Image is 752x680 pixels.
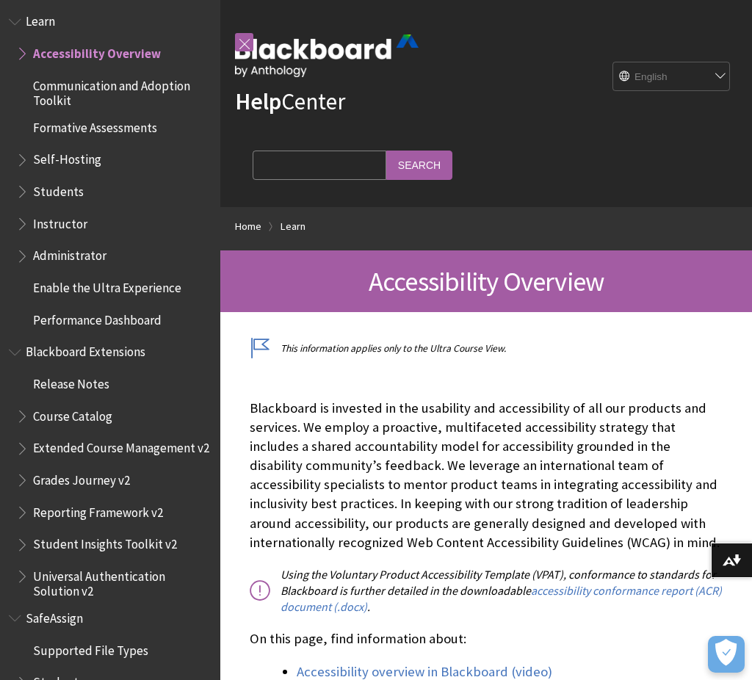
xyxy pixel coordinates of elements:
span: Accessibility Overview [369,264,604,298]
span: Universal Authentication Solution v2 [33,564,210,598]
span: Grades Journey v2 [33,468,130,488]
p: Blackboard is invested in the usability and accessibility of all our products and services. We em... [250,399,723,552]
span: Instructor [33,211,87,231]
span: Learn [26,10,55,29]
nav: Book outline for Blackboard Extensions [9,340,211,599]
img: Blackboard by Anthology [235,35,419,77]
p: This information applies only to the Ultra Course View. [250,341,723,355]
a: HelpCenter [235,87,345,116]
p: On this page, find information about: [250,629,723,648]
span: Performance Dashboard [33,308,162,328]
span: Release Notes [33,372,109,391]
span: Students [33,179,84,199]
span: Supported File Types [33,638,148,658]
button: فتح التفضيلات [708,636,745,673]
span: Reporting Framework v2 [33,500,163,520]
span: Course Catalog [33,404,112,424]
span: Formative Assessments [33,115,157,135]
nav: Book outline for Blackboard Learn Help [9,10,211,333]
span: Enable the Ultra Experience [33,275,181,295]
span: SafeAssign [26,606,83,626]
span: Communication and Adoption Toolkit [33,73,210,108]
input: Search [386,151,452,179]
span: Self-Hosting [33,148,101,167]
span: Blackboard Extensions [26,340,145,360]
p: Using the Voluntary Product Accessibility Template (VPAT), conformance to standards for Blackboar... [250,566,723,615]
a: Learn [281,217,305,236]
a: Home [235,217,261,236]
a: accessibility conformance report (ACR) document (.docx) [281,583,722,615]
span: Extended Course Management v2 [33,436,209,456]
span: Accessibility Overview [33,41,161,61]
span: Administrator [33,244,106,264]
span: Student Insights Toolkit v2 [33,532,177,552]
select: Site Language Selector [613,62,731,92]
strong: Help [235,87,281,116]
